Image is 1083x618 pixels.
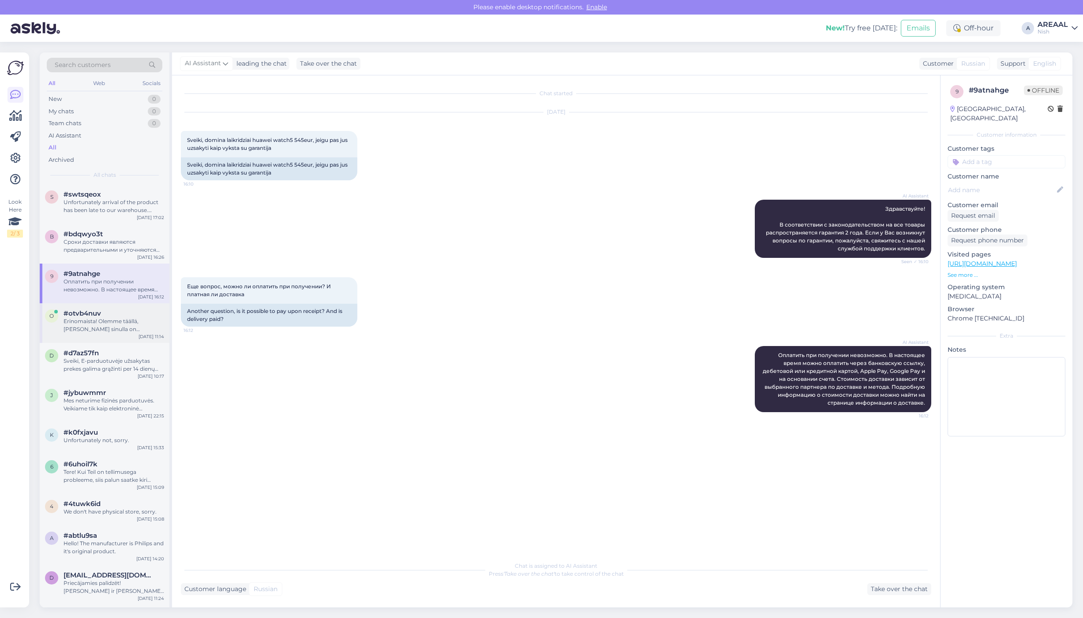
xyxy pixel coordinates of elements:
[64,460,97,468] span: #6uhoil7k
[187,137,349,151] span: Sveiki, domina laikridziai huawei watch5 545eur, jeigu pas jus uzsakyti kaip vyksta su garantija
[64,436,164,444] div: Unfortunately not, sorry.
[515,562,597,569] span: Chat is assigned to AI Assistant
[49,574,54,581] span: d
[948,144,1065,153] p: Customer tags
[49,119,81,128] div: Team chats
[64,428,98,436] span: #k0fxjavu
[50,392,53,398] span: j
[47,78,57,89] div: All
[50,233,54,240] span: b
[49,352,54,359] span: d
[50,432,54,438] span: k
[7,230,23,238] div: 2 / 3
[948,235,1027,246] div: Request phone number
[64,238,164,254] div: Сроки доставки являются предварительными и уточняются после оформления заказа и оплаты. Информаци...
[254,584,277,594] span: Russian
[948,225,1065,235] p: Customer phone
[137,516,164,522] div: [DATE] 15:08
[64,389,106,397] span: #jybuwmmr
[148,119,161,128] div: 0
[49,313,54,319] span: o
[49,107,74,116] div: My chats
[64,540,164,555] div: Hello! The manufacturer is Philips and it's original product.
[7,60,24,76] img: Askly Logo
[181,89,931,97] div: Chat started
[187,283,332,298] span: Еще вопрос, можно ли оплатить при получении? И платная ли доставка
[1038,21,1068,28] div: AREAAL
[136,555,164,562] div: [DATE] 14:20
[64,468,164,484] div: Tere! Kui Teil on tellimusega probleeme, siis palun saatke kiri [EMAIL_ADDRESS][DOMAIN_NAME]
[55,60,111,70] span: Search customers
[896,339,929,346] span: AI Assistant
[64,278,164,294] div: Оплатить при получении невозможно. В настоящее время можно оплатить через банковскую ссылку, дебе...
[7,198,23,238] div: Look Here
[948,271,1065,279] p: See more ...
[64,500,101,508] span: #4tuwk6id
[137,444,164,451] div: [DATE] 15:33
[138,294,164,300] div: [DATE] 16:12
[49,95,62,104] div: New
[948,201,1065,210] p: Customer email
[148,107,161,116] div: 0
[64,579,164,595] div: Priecājamies palīdzēt! [PERSON_NAME] ir [PERSON_NAME] jautājumi, droši jautājiet.
[50,535,54,541] span: a
[961,59,985,68] span: Russian
[948,250,1065,259] p: Visited pages
[64,309,101,317] span: #otvb4nuv
[950,104,1048,123] div: [GEOGRAPHIC_DATA], [GEOGRAPHIC_DATA]
[901,20,936,37] button: Emails
[138,595,164,602] div: [DATE] 11:24
[584,3,610,11] span: Enable
[181,157,357,180] div: Sveiki, domina laikridziai huawei watch5 545eur, jeigu pas jus uzsakyti kaip vyksta su garantija
[184,181,217,187] span: 16:10
[763,352,926,406] span: Оплатить при получении невозможно. В настоящее время можно оплатить через банковскую ссылку, дебе...
[138,373,164,380] div: [DATE] 10:17
[1033,59,1056,68] span: English
[826,23,897,34] div: Try free [DATE]:
[503,570,555,577] i: 'Take over the chat'
[148,95,161,104] div: 0
[64,190,101,198] span: #swtsqeox
[137,254,164,261] div: [DATE] 16:26
[896,413,929,419] span: 16:12
[826,24,845,32] b: New!
[64,270,100,278] span: #9atnahge
[948,131,1065,139] div: Customer information
[141,78,162,89] div: Socials
[50,463,53,470] span: 6
[1038,21,1078,35] a: AREAALNish
[896,258,929,265] span: Seen ✓ 16:10
[185,59,221,68] span: AI Assistant
[948,292,1065,301] p: [MEDICAL_DATA]
[64,230,103,238] span: #bdqwyo3t
[948,260,1017,268] a: [URL][DOMAIN_NAME]
[969,85,1024,96] div: # 9atnahge
[64,357,164,373] div: Sveiki, E-parduotuvėje užsakytas prekes galima grąžinti per 14 dienų nuo prekės gavimo dienos. No...
[956,88,959,95] span: 9
[948,283,1065,292] p: Operating system
[50,273,53,279] span: 9
[948,332,1065,340] div: Extra
[948,172,1065,181] p: Customer name
[50,194,53,200] span: s
[94,171,116,179] span: All chats
[49,131,81,140] div: AI Assistant
[64,349,99,357] span: #d7az57fn
[64,532,97,540] span: #abtlu9sa
[948,185,1055,195] input: Add name
[181,584,246,594] div: Customer language
[64,508,164,516] div: We don't have physical store, sorry.
[91,78,107,89] div: Web
[50,503,53,510] span: 4
[1022,22,1034,34] div: A
[948,210,999,222] div: Request email
[137,484,164,491] div: [DATE] 15:09
[49,156,74,164] div: Archived
[1024,86,1063,95] span: Offline
[867,583,931,595] div: Take over the chat
[946,20,1001,36] div: Off-hour
[997,59,1026,68] div: Support
[919,59,954,68] div: Customer
[64,198,164,214] div: Unfortunately arrival of the product has been late to our warehouse. Delivery will take place bet...
[896,193,929,199] span: AI Assistant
